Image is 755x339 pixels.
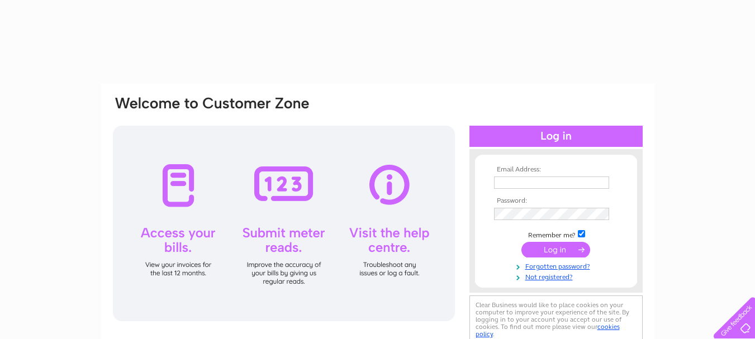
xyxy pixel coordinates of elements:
[494,260,621,271] a: Forgotten password?
[521,242,590,257] input: Submit
[491,197,621,205] th: Password:
[491,228,621,240] td: Remember me?
[494,271,621,281] a: Not registered?
[491,166,621,174] th: Email Address:
[476,323,620,338] a: cookies policy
